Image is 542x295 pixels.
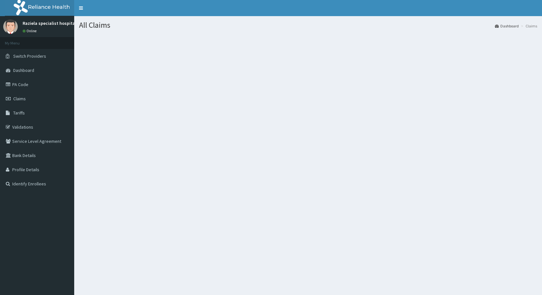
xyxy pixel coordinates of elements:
[13,96,26,102] span: Claims
[519,23,537,29] li: Claims
[13,67,34,73] span: Dashboard
[13,53,46,59] span: Switch Providers
[23,29,38,33] a: Online
[23,21,76,25] p: Raziela specialist hospital
[13,110,25,116] span: Tariffs
[79,21,537,29] h1: All Claims
[495,23,519,29] a: Dashboard
[3,19,18,34] img: User Image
